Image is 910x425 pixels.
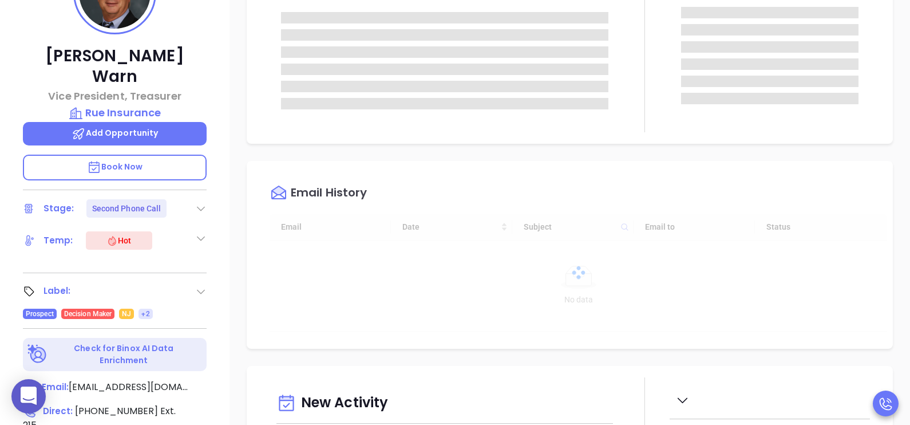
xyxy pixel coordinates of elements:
[27,344,48,364] img: Ai-Enrich-DaqCidB-.svg
[72,127,159,139] span: Add Opportunity
[106,234,131,247] div: Hot
[23,105,207,121] a: Rue Insurance
[87,161,143,172] span: Book Now
[49,343,199,367] p: Check for Binox AI Data Enrichment
[43,282,71,300] div: Label:
[141,308,149,320] span: +2
[64,308,112,320] span: Decision Maker
[23,88,207,104] p: Vice President, Treasurer
[92,199,161,218] div: Second Phone Call
[43,232,73,249] div: Temp:
[276,389,613,418] div: New Activity
[43,200,74,217] div: Stage:
[291,187,367,202] div: Email History
[26,308,54,320] span: Prospect
[43,405,73,417] span: Direct :
[75,404,158,418] span: [PHONE_NUMBER]
[42,380,69,395] span: Email:
[69,380,189,394] span: [EMAIL_ADDRESS][DOMAIN_NAME]
[122,308,131,320] span: NJ
[23,46,207,87] p: [PERSON_NAME] Warn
